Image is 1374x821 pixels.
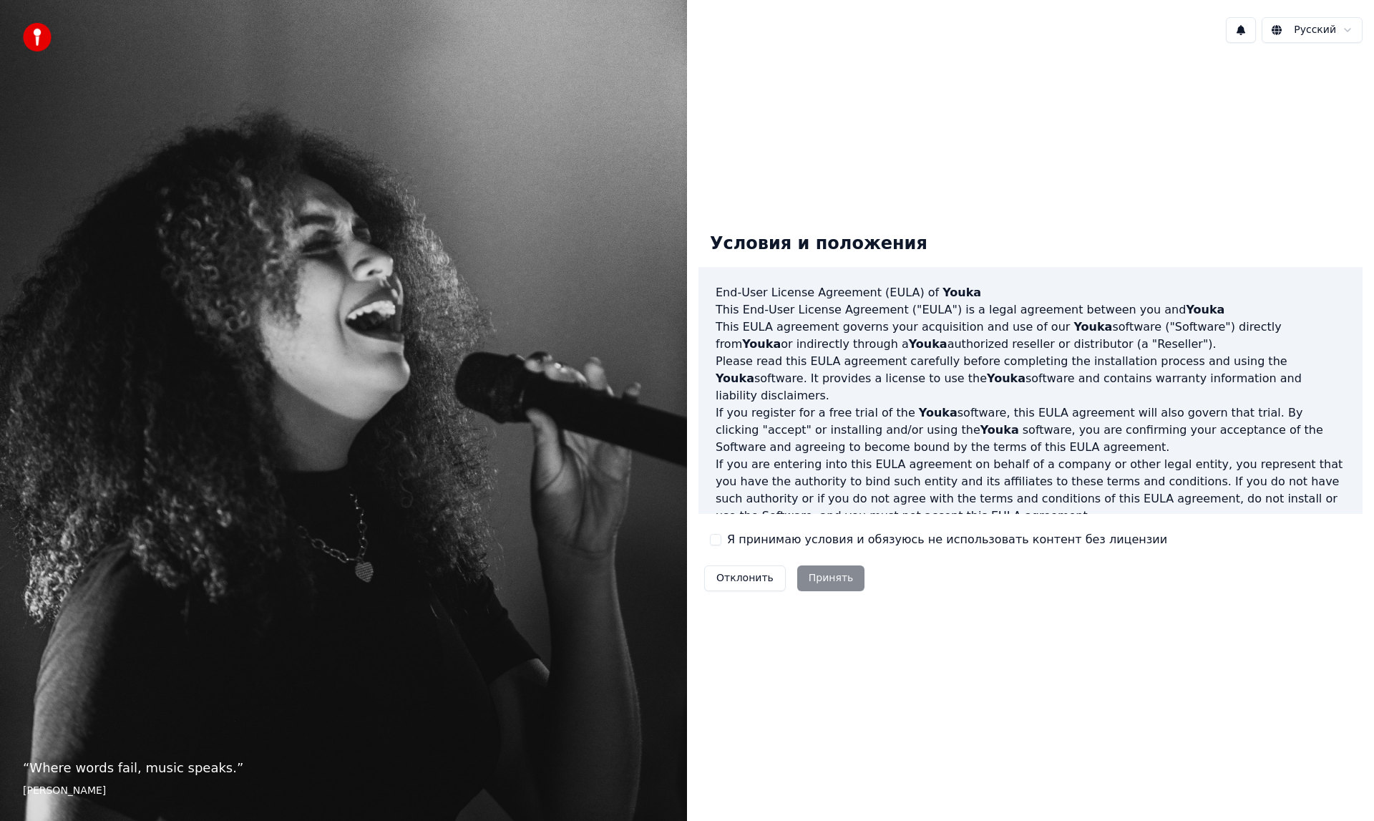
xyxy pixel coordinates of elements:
[1073,320,1112,334] span: Youka
[716,404,1345,456] p: If you register for a free trial of the software, this EULA agreement will also govern that trial...
[704,565,786,591] button: Отклонить
[942,286,981,299] span: Youka
[716,353,1345,404] p: Please read this EULA agreement carefully before completing the installation process and using th...
[987,371,1025,385] span: Youka
[909,337,947,351] span: Youka
[716,456,1345,525] p: If you are entering into this EULA agreement on behalf of a company or other legal entity, you re...
[716,371,754,385] span: Youka
[727,531,1167,548] label: Я принимаю условия и обязуюсь не использовать контент без лицензии
[698,221,939,267] div: Условия и положения
[716,284,1345,301] h3: End-User License Agreement (EULA) of
[23,758,664,778] p: “ Where words fail, music speaks. ”
[716,301,1345,319] p: This End-User License Agreement ("EULA") is a legal agreement between you and
[742,337,781,351] span: Youka
[23,23,52,52] img: youka
[919,406,958,419] span: Youka
[23,784,664,798] footer: [PERSON_NAME]
[716,319,1345,353] p: This EULA agreement governs your acquisition and use of our software ("Software") directly from o...
[980,423,1019,437] span: Youka
[1186,303,1224,316] span: Youka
